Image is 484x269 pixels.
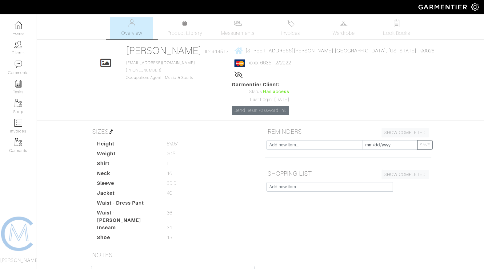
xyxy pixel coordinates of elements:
[92,234,162,244] dt: Shoe
[92,160,162,170] dt: Shirt
[266,140,362,150] input: Add new item...
[167,234,172,241] span: 13
[281,30,300,37] span: Invoices
[110,17,153,39] a: Overview
[415,2,471,12] img: garmentier-logo-header-white-b43fb05a5012e4ada735d5af1a66efaba907eab6374d6393d1fbf88cb4ef424d.png
[14,100,22,107] img: garments-icon-b7da505a4dc4fd61783c78ac3ca0ef83fa9d6f193b1c9dc38574b1d14d53ca28.png
[109,129,114,134] img: pen-cf24a1663064a2ec1b9c1bd2387e9de7a2fa800b781884d57f21acf72779bad2.png
[216,17,259,39] a: Measurements
[167,30,202,37] span: Product Library
[92,150,162,160] dt: Weight
[221,30,254,37] span: Measurements
[249,60,291,66] a: xxxx-6635 - 2/2022
[265,125,431,138] h5: REMINDERS
[14,21,22,29] img: dashboard-icon-dbcd8f5a0b271acd01030246c82b418ddd0df26cd7fceb0bd07c9910d44c42f6.png
[126,45,202,56] a: [PERSON_NAME]
[92,224,162,234] dt: Inseam
[167,224,172,231] span: 31
[287,19,294,27] img: orders-27d20c2124de7fd6de4e0e44c1d41de31381a507db9b33961299e4e07d508b8c.svg
[90,125,256,138] h5: SIZES
[92,170,162,180] dt: Neck
[14,119,22,127] img: orders-icon-0abe47150d42831381b5fb84f609e132dff9fe21cb692f30cb5eec754e2cba89.png
[263,88,289,95] span: Has access
[246,48,434,53] span: [STREET_ADDRESS][PERSON_NAME] [GEOGRAPHIC_DATA], [US_STATE] - 90026
[14,138,22,146] img: garments-icon-b7da505a4dc4fd61783c78ac3ca0ef83fa9d6f193b1c9dc38574b1d14d53ca28.png
[234,19,242,27] img: measurements-466bbee1fd09ba9460f595b01e5d73f9e2bff037440d3c8f018324cb6cdf7a4a.svg
[205,48,229,55] span: ID: #14517
[333,30,355,37] span: Wardrobe
[167,140,178,148] span: 5'9.5"
[375,17,418,39] a: Look Books
[121,30,142,37] span: Overview
[163,20,206,37] a: Product Library
[266,182,393,192] input: Add new item
[92,199,162,209] dt: Waist - Dress Pant
[322,17,365,39] a: Wardrobe
[382,170,429,179] a: SHOW COMPLETED
[232,96,289,103] div: Last Login: [DATE]
[167,209,172,217] span: 36
[234,47,434,55] a: [STREET_ADDRESS][PERSON_NAME] [GEOGRAPHIC_DATA], [US_STATE] - 90026
[417,140,433,150] button: SAVE
[393,19,400,27] img: todo-9ac3debb85659649dc8f770b8b6100bb5dab4b48dedcbae339e5042a72dfd3cc.svg
[92,180,162,190] dt: Sleeve
[232,106,289,115] a: Send Reset Password link
[167,150,175,157] span: 205
[126,61,195,80] span: [PHONE_NUMBER] Occupation: Agent - Music & Sports
[265,167,431,180] h5: SHOPPING LIST
[128,19,136,27] img: basicinfo-40fd8af6dae0f16599ec9e87c0ef1c0a1fdea2edbe929e3d69a839185d80c458.svg
[167,180,176,187] span: 35.5
[340,19,347,27] img: wardrobe-487a4870c1b7c33e795ec22d11cfc2ed9d08956e64fb3008fe2437562e282088.svg
[126,61,195,65] a: [EMAIL_ADDRESS][DOMAIN_NAME]
[167,190,172,197] span: 40
[382,128,429,137] a: SHOW COMPLETED
[234,59,245,67] img: mastercard-2c98a0d54659f76b027c6839bea21931c3e23d06ea5b2b5660056f2e14d2f154.png
[383,30,410,37] span: Look Books
[167,160,170,167] span: L
[92,140,162,150] dt: Height
[14,60,22,68] img: comment-icon-a0a6a9ef722e966f86d9cbdc48e553b5cf19dbc54f86b18d962a5391bc8f6eb6.png
[14,41,22,48] img: clients-icon-6bae9207a08558b7cb47a8932f037763ab4055f8c8b6bfacd5dc20c3e0201464.png
[90,249,256,261] h5: NOTES
[92,190,162,199] dt: Jacket
[92,209,162,224] dt: Waist - [PERSON_NAME]
[14,80,22,88] img: reminder-icon-8004d30b9f0a5d33ae49ab947aed9ed385cf756f9e5892f1edd6e32f2345188e.png
[167,170,172,177] span: 16
[471,3,479,11] img: gear-icon-white-bd11855cb880d31180b6d7d6211b90ccbf57a29d726f0c71d8c61bd08dd39cc2.png
[269,17,312,39] a: Invoices
[232,88,289,95] div: Status:
[232,81,289,88] span: Garmentier Client:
